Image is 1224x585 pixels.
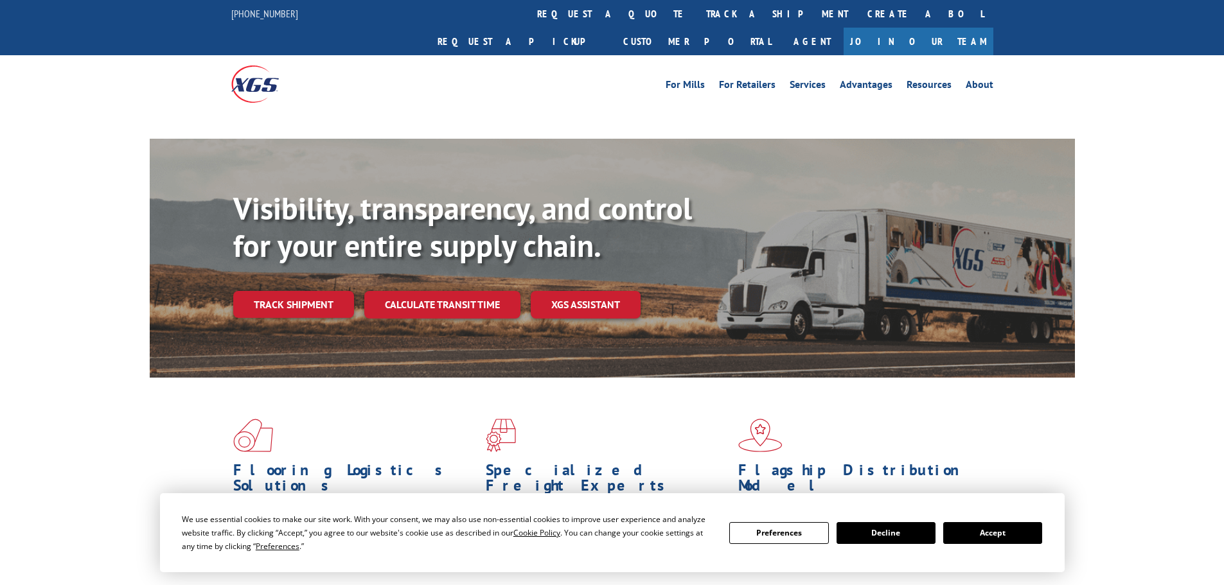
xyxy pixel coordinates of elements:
[738,419,783,452] img: xgs-icon-flagship-distribution-model-red
[231,7,298,20] a: [PHONE_NUMBER]
[256,541,299,552] span: Preferences
[966,80,993,94] a: About
[943,522,1042,544] button: Accept
[907,80,952,94] a: Resources
[160,493,1065,572] div: Cookie Consent Prompt
[428,28,614,55] a: Request a pickup
[233,419,273,452] img: xgs-icon-total-supply-chain-intelligence-red
[738,462,981,500] h1: Flagship Distribution Model
[844,28,993,55] a: Join Our Team
[486,462,729,500] h1: Specialized Freight Experts
[790,80,826,94] a: Services
[614,28,781,55] a: Customer Portal
[729,522,828,544] button: Preferences
[666,80,705,94] a: For Mills
[719,80,776,94] a: For Retailers
[486,419,516,452] img: xgs-icon-focused-on-flooring-red
[364,291,520,319] a: Calculate transit time
[182,512,714,553] div: We use essential cookies to make our site work. With your consent, we may also use non-essential ...
[837,522,936,544] button: Decline
[531,291,641,319] a: XGS ASSISTANT
[513,527,560,538] span: Cookie Policy
[233,291,354,318] a: Track shipment
[233,188,692,265] b: Visibility, transparency, and control for your entire supply chain.
[781,28,844,55] a: Agent
[840,80,892,94] a: Advantages
[233,462,476,500] h1: Flooring Logistics Solutions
